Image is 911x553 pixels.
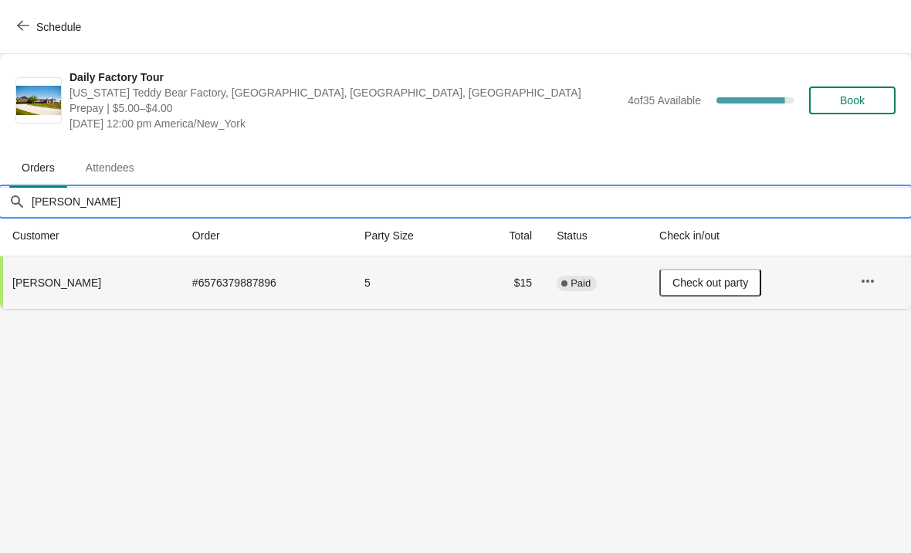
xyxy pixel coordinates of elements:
[9,154,67,182] span: Orders
[659,269,761,297] button: Check out party
[8,13,93,41] button: Schedule
[69,85,620,100] span: [US_STATE] Teddy Bear Factory, [GEOGRAPHIC_DATA], [GEOGRAPHIC_DATA], [GEOGRAPHIC_DATA]
[628,94,701,107] span: 4 of 35 Available
[31,188,911,215] input: Search by customer
[180,256,352,309] td: # 6576379887896
[469,256,544,309] td: $15
[69,100,620,116] span: Prepay | $5.00–$4.00
[69,70,620,85] span: Daily Factory Tour
[12,276,101,289] span: [PERSON_NAME]
[69,116,620,131] span: [DATE] 12:00 pm America/New_York
[469,215,544,256] th: Total
[16,86,61,116] img: Daily Factory Tour
[544,215,647,256] th: Status
[180,215,352,256] th: Order
[352,215,469,256] th: Party Size
[73,154,147,182] span: Attendees
[647,215,848,256] th: Check in/out
[840,94,865,107] span: Book
[672,276,748,289] span: Check out party
[352,256,469,309] td: 5
[571,277,591,290] span: Paid
[36,21,81,33] span: Schedule
[809,87,896,114] button: Book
